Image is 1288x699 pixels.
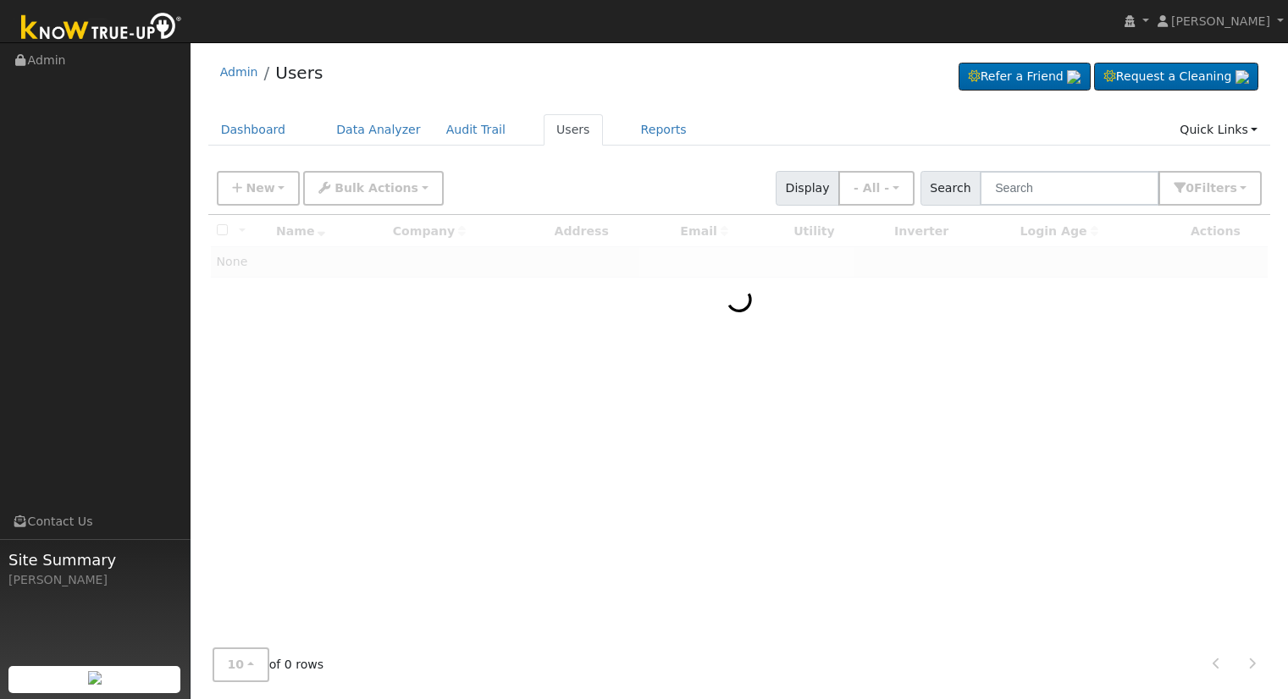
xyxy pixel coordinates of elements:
div: [PERSON_NAME] [8,571,181,589]
a: Data Analyzer [323,114,434,146]
a: Audit Trail [434,114,518,146]
span: New [246,181,274,195]
img: retrieve [1067,70,1081,84]
span: of 0 rows [213,647,324,682]
button: 10 [213,647,269,682]
span: Search [920,171,981,206]
span: 10 [228,658,245,671]
button: Bulk Actions [303,171,443,206]
span: Filter [1194,181,1237,195]
span: s [1230,181,1236,195]
img: Know True-Up [13,9,191,47]
img: retrieve [1235,70,1249,84]
a: Request a Cleaning [1094,63,1258,91]
button: - All - [838,171,915,206]
a: Users [544,114,603,146]
span: Bulk Actions [334,181,418,195]
input: Search [980,171,1159,206]
a: Dashboard [208,114,299,146]
img: retrieve [88,671,102,685]
button: 0Filters [1158,171,1262,206]
a: Refer a Friend [959,63,1091,91]
a: Users [275,63,323,83]
span: Site Summary [8,548,181,571]
a: Admin [220,65,258,79]
a: Reports [628,114,699,146]
span: Display [776,171,839,206]
a: Quick Links [1167,114,1270,146]
span: [PERSON_NAME] [1171,14,1270,28]
button: New [217,171,301,206]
